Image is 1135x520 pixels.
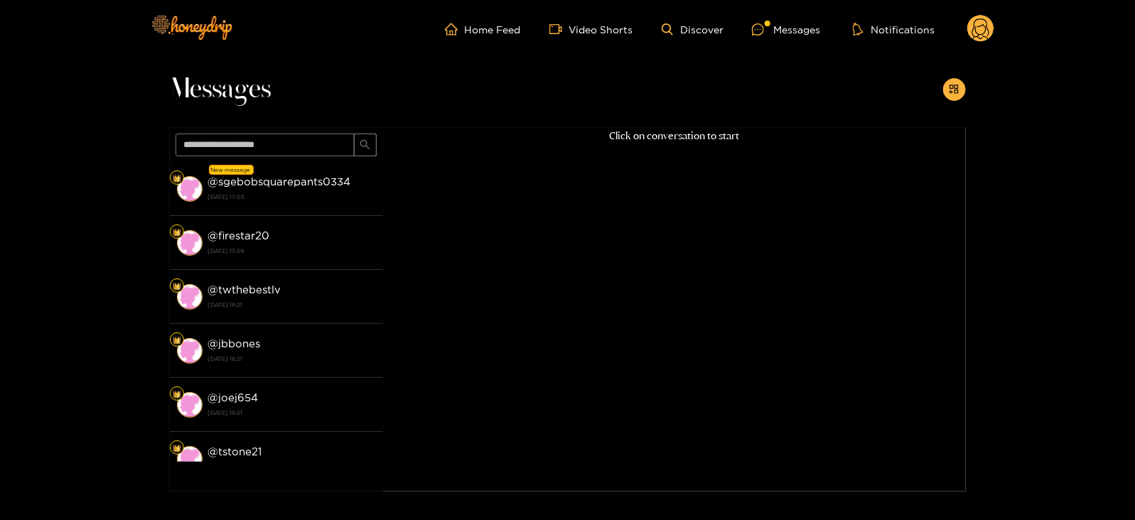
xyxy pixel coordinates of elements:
img: Fan Level [173,336,181,345]
a: Home Feed [445,23,521,36]
span: Messages [170,72,271,107]
div: Messages [752,21,820,38]
a: Video Shorts [549,23,633,36]
button: appstore-add [943,78,966,101]
img: Fan Level [173,444,181,453]
strong: [DATE] 18:21 [208,298,376,311]
span: video-camera [549,23,569,36]
strong: @ joej654 [208,391,259,403]
span: home [445,23,465,36]
img: conversation [177,338,203,364]
img: conversation [177,230,203,256]
span: appstore-add [949,84,959,96]
img: conversation [177,392,203,418]
strong: @ tstone21 [208,445,262,457]
img: conversation [177,446,203,472]
strong: [DATE] 18:21 [208,460,376,473]
strong: [DATE] 13:59 [208,244,376,257]
span: search [360,139,370,151]
img: Fan Level [173,282,181,291]
strong: [DATE] 18:21 [208,406,376,419]
a: Discover [662,23,724,36]
strong: [DATE] 18:21 [208,352,376,365]
strong: @ sgebobsquarepants0334 [208,175,351,188]
img: conversation [177,284,203,310]
strong: @ firestar20 [208,229,270,242]
img: Fan Level [173,390,181,399]
strong: [DATE] 17:05 [208,190,376,203]
button: search [354,134,377,156]
img: Fan Level [173,228,181,237]
div: New message [209,165,254,175]
strong: @ jbbones [208,337,261,350]
strong: @ twthebestlv [208,283,281,296]
img: conversation [177,176,203,202]
p: Click on conversation to start [383,128,966,144]
img: Fan Level [173,174,181,183]
button: Notifications [849,22,939,36]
